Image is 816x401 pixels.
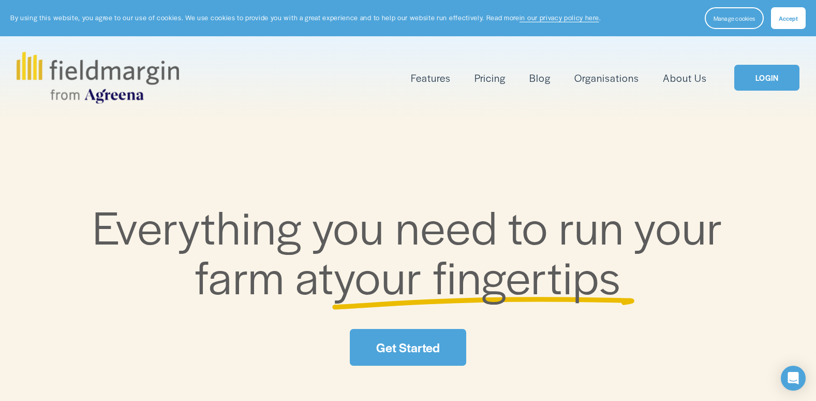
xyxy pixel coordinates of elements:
[529,69,551,87] a: Blog
[474,69,506,87] a: Pricing
[574,69,639,87] a: Organisations
[10,13,601,23] p: By using this website, you agree to our use of cookies. We use cookies to provide you with a grea...
[334,243,621,308] span: your fingertips
[17,52,179,104] img: fieldmargin.com
[663,69,707,87] a: About Us
[93,193,734,308] span: Everything you need to run your farm at
[411,69,451,87] a: folder dropdown
[734,65,799,91] a: LOGIN
[779,14,798,22] span: Accept
[411,70,451,85] span: Features
[520,13,599,22] a: in our privacy policy here
[350,329,466,366] a: Get Started
[714,14,755,22] span: Manage cookies
[771,7,806,29] button: Accept
[705,7,764,29] button: Manage cookies
[781,366,806,391] div: Open Intercom Messenger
